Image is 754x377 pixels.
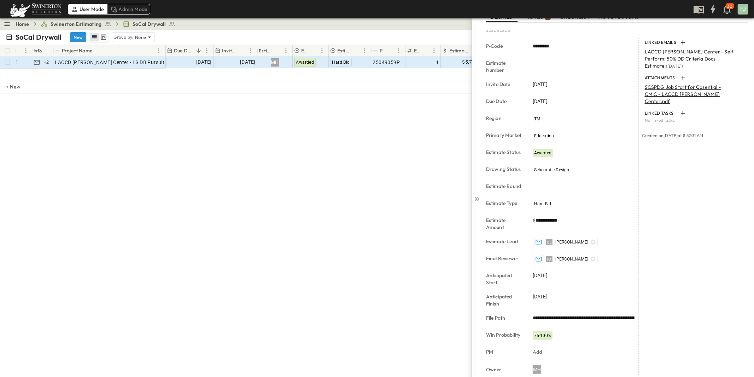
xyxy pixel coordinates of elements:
p: Due Date [486,98,523,105]
span: [PERSON_NAME] [555,239,588,245]
p: P-Code [486,42,523,50]
p: Invite Date [486,81,523,88]
button: Sort [195,47,203,55]
button: Sort [352,47,360,55]
p: Estimate Round [414,47,421,54]
p: Estimate Status [486,149,523,156]
p: Estimate Round [486,183,523,190]
div: table view [89,32,109,42]
div: Estimator [259,41,273,61]
button: Menu [154,46,163,55]
button: Menu [246,46,255,55]
button: row view [90,33,99,41]
span: LACCD [PERSON_NAME] Center - Self Perform: 50% DD Criteria Docs Estimate [645,48,734,69]
p: Owner [486,366,523,373]
span: Hard Bid [534,201,551,206]
span: Awarded [296,60,314,65]
img: 6c363589ada0b36f064d841b69d3a419a338230e66bb0a533688fa5cc3e9e735.png [8,2,63,17]
p: Final Reviewer [486,255,523,262]
span: NOTES [525,13,551,20]
p: Estimate Number [486,59,523,74]
p: Estimate Type [486,200,523,207]
span: [DATE] [240,58,255,66]
p: File Path [486,314,523,321]
p: Primary Market [486,132,523,139]
p: Estimate Lead [486,238,523,245]
span: 25049059P [373,59,400,66]
span: 75-100% [534,333,551,338]
p: Group by: [113,34,134,41]
span: CHECKLIST [560,13,592,20]
button: Sort [310,47,318,55]
span: Created on [DATE] at 8:52:31 AM [642,133,703,138]
button: Sort [274,47,282,55]
p: No linked tasks. [645,118,744,123]
p: Anticipated Start [486,272,523,286]
button: Menu [203,46,211,55]
div: FJ [738,4,748,15]
span: [DATE] [196,58,211,66]
p: Invite Date [222,47,237,54]
span: [DATE] [533,98,548,105]
p: Anticipated Finish [486,293,523,307]
p: 30 [727,4,732,9]
div: MH [533,365,541,374]
p: Region [486,115,523,122]
span: ( [DATE] ) [666,63,683,69]
button: Menu [394,46,403,55]
button: Menu [360,46,369,55]
span: LACCD [PERSON_NAME] Center - LS DB Pursuit [55,59,165,66]
span: $ [533,217,536,224]
a: Home [16,21,29,28]
p: SCSPDG Job Start for Cosential - CMiC - LACCD [PERSON_NAME] Center.pdf [645,84,734,105]
button: Sort [17,47,25,55]
p: Project Name [62,47,92,54]
p: Win Probability [486,331,523,338]
nav: breadcrumbs [16,21,180,28]
span: AUTOMATIONS [599,13,641,20]
div: Info [34,41,42,61]
p: LINKED TASKS [645,110,677,116]
span: [DATE] [533,81,548,88]
p: 1 [16,59,18,66]
div: MH [271,58,279,67]
p: Estimate Status [301,47,309,54]
span: [DATE] [533,293,548,300]
div: # [14,45,32,56]
p: Due Date [174,47,193,54]
span: TM [534,116,540,121]
div: Admin Mode [107,4,151,15]
span: [DATE] [533,272,548,279]
button: Menu [22,46,30,55]
div: User Mode [68,4,107,15]
span: Awarded [534,150,551,155]
button: New [70,32,86,42]
p: SoCal Drywall [16,32,62,42]
p: LINKED EMAILS [645,40,677,45]
button: Menu [282,46,290,55]
button: Sort [387,47,394,55]
span: DETAILS [490,13,514,20]
p: + New [6,83,10,90]
button: Menu [318,46,326,55]
p: Add [533,348,542,355]
span: SoCal Drywall [133,21,166,28]
span: Hard Bid [332,60,350,65]
div: Info [32,45,53,56]
div: Estimator [257,45,293,56]
button: kanban view [99,33,108,41]
p: Estimate Type [337,47,351,54]
p: None [135,34,146,41]
button: Sort [94,47,101,55]
span: Swinerton Estimating [51,21,101,28]
span: Education [534,133,554,138]
span: [PERSON_NAME] [555,256,588,262]
button: Sort [239,47,246,55]
p: Estimate Amount [486,217,523,231]
p: Drawing Status [486,166,523,173]
div: + 2 [42,58,51,67]
p: PM [486,348,523,355]
span: Schematic Design [534,167,569,172]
